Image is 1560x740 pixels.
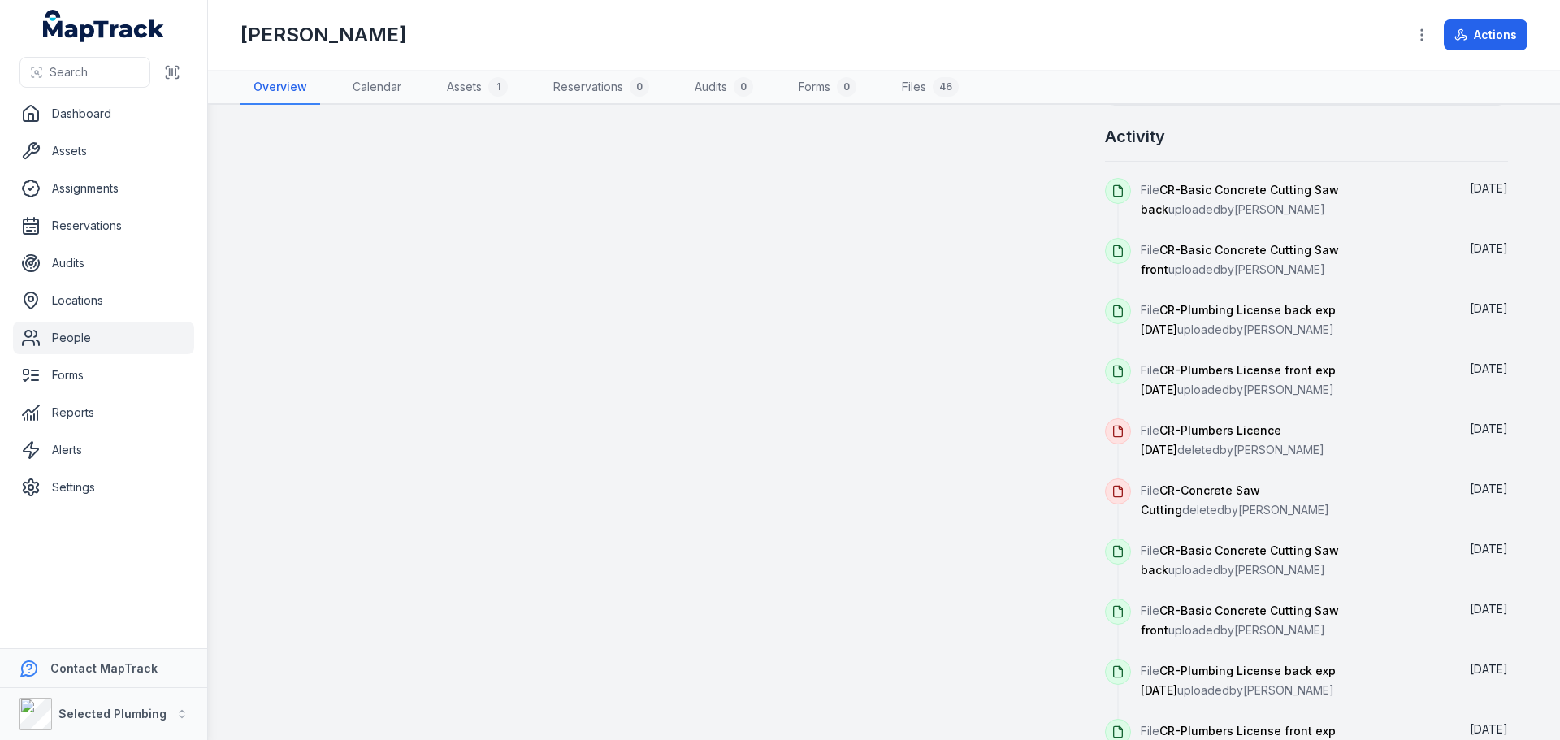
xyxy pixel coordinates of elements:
[1141,604,1339,637] span: File uploaded by [PERSON_NAME]
[1470,662,1508,676] span: [DATE]
[1470,241,1508,255] time: 8/12/2025, 8:10:37 AM
[1470,482,1508,495] time: 8/12/2025, 8:10:37 AM
[1470,542,1508,556] time: 8/12/2025, 8:10:37 AM
[1470,361,1508,375] span: [DATE]
[1141,543,1339,577] span: File uploaded by [PERSON_NAME]
[434,71,521,105] a: Assets1
[13,135,194,167] a: Assets
[1470,602,1508,616] time: 8/12/2025, 8:10:36 AM
[1470,181,1508,195] span: [DATE]
[1444,19,1527,50] button: Actions
[340,71,414,105] a: Calendar
[50,64,88,80] span: Search
[1141,483,1329,517] span: File deleted by [PERSON_NAME]
[1141,664,1336,697] span: CR-Plumbing License back exp [DATE]
[1470,181,1508,195] time: 8/12/2025, 8:10:37 AM
[1470,602,1508,616] span: [DATE]
[13,396,194,429] a: Reports
[1141,183,1339,216] span: CR-Basic Concrete Cutting Saw back
[1470,422,1508,435] span: [DATE]
[13,434,194,466] a: Alerts
[1141,543,1339,577] span: CR-Basic Concrete Cutting Saw back
[1105,125,1165,148] h2: Activity
[13,359,194,392] a: Forms
[1141,483,1260,517] span: CR-Concrete Saw Cutting
[1141,303,1336,336] span: File uploaded by [PERSON_NAME]
[1141,183,1339,216] span: File uploaded by [PERSON_NAME]
[13,97,194,130] a: Dashboard
[1470,542,1508,556] span: [DATE]
[1141,303,1336,336] span: CR-Plumbing License back exp [DATE]
[13,210,194,242] a: Reservations
[13,247,194,279] a: Audits
[1470,361,1508,375] time: 8/12/2025, 8:10:37 AM
[1470,422,1508,435] time: 8/12/2025, 8:10:37 AM
[1141,423,1281,457] span: CR-Plumbers Licence [DATE]
[1141,243,1339,276] span: File uploaded by [PERSON_NAME]
[889,71,972,105] a: Files46
[1141,243,1339,276] span: CR-Basic Concrete Cutting Saw front
[786,71,869,105] a: Forms0
[1141,664,1336,697] span: File uploaded by [PERSON_NAME]
[1141,423,1324,457] span: File deleted by [PERSON_NAME]
[1141,604,1339,637] span: CR-Basic Concrete Cutting Saw front
[1470,301,1508,315] time: 8/12/2025, 8:10:37 AM
[1141,363,1336,396] span: CR-Plumbers License front exp [DATE]
[43,10,165,42] a: MapTrack
[1470,722,1508,736] span: [DATE]
[1141,363,1336,396] span: File uploaded by [PERSON_NAME]
[50,661,158,675] strong: Contact MapTrack
[13,172,194,205] a: Assignments
[540,71,662,105] a: Reservations0
[1470,301,1508,315] span: [DATE]
[240,71,320,105] a: Overview
[13,322,194,354] a: People
[734,77,753,97] div: 0
[837,77,856,97] div: 0
[1470,241,1508,255] span: [DATE]
[630,77,649,97] div: 0
[1470,482,1508,495] span: [DATE]
[933,77,959,97] div: 46
[1470,662,1508,676] time: 8/12/2025, 8:10:36 AM
[1470,722,1508,736] time: 8/12/2025, 8:10:36 AM
[19,57,150,88] button: Search
[488,77,508,97] div: 1
[240,22,406,48] h1: [PERSON_NAME]
[13,471,194,504] a: Settings
[13,284,194,317] a: Locations
[58,707,167,721] strong: Selected Plumbing
[682,71,766,105] a: Audits0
